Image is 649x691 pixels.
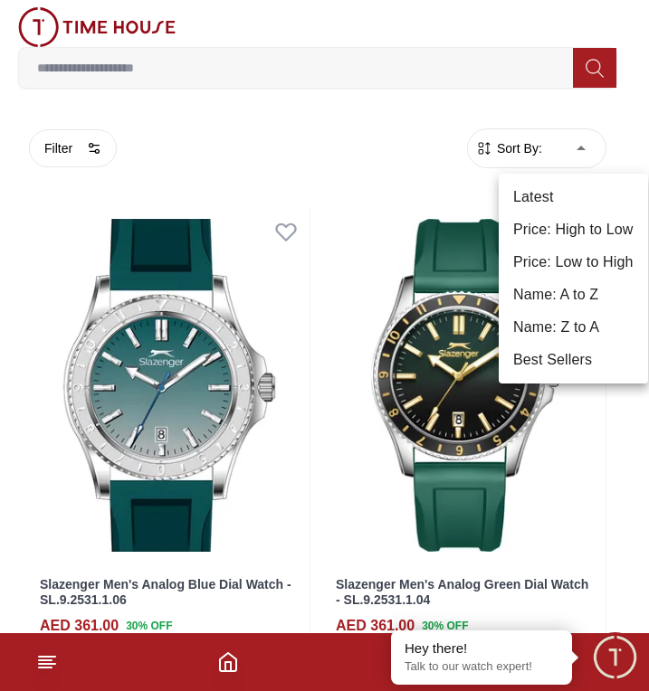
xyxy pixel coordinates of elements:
p: Talk to our watch expert! [405,659,558,675]
li: Best Sellers [499,344,648,376]
div: Chat Widget [590,632,640,682]
li: Price: Low to High [499,246,648,279]
li: Name: A to Z [499,279,648,311]
li: Latest [499,181,648,213]
div: Hey there! [405,639,558,658]
li: Name: Z to A [499,311,648,344]
li: Price: High to Low [499,213,648,246]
